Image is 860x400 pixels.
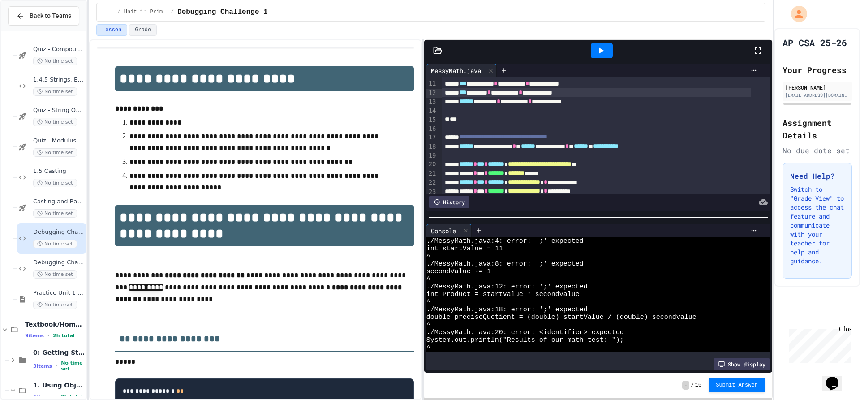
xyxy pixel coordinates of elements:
[61,360,85,372] span: No time set
[426,160,438,169] div: 20
[96,24,127,36] button: Lesson
[714,358,770,370] div: Show display
[426,178,438,187] div: 22
[33,209,77,218] span: No time set
[426,98,438,107] div: 13
[426,253,430,260] span: ^
[782,4,809,24] div: My Account
[786,325,851,363] iframe: chat widget
[785,83,849,91] div: [PERSON_NAME]
[33,240,77,248] span: No time set
[177,7,268,17] span: Debugging Challenge 1
[25,320,85,328] span: Textbook/Homework (CSAwesome)
[33,107,85,114] span: Quiz - String Objects: Concatenation, Literals, and More
[785,92,849,99] div: [EMAIL_ADDRESS][DOMAIN_NAME]
[33,179,77,187] span: No time set
[426,268,491,275] span: secondValue -= 1
[426,142,438,151] div: 18
[426,260,584,268] span: ./MessyMath.java:8: error: ';' expected
[33,381,85,389] span: 1. Using Objects and Methods
[426,336,624,344] span: System.out.println("Results of our math test: ");
[426,224,472,237] div: Console
[33,394,52,400] span: 6 items
[33,270,77,279] span: No time set
[8,6,79,26] button: Back to Teams
[783,116,852,142] h2: Assignment Details
[426,125,438,133] div: 16
[426,107,438,116] div: 14
[682,381,689,390] span: -
[426,79,438,88] div: 11
[429,196,469,208] div: History
[33,198,85,206] span: Casting and Ranges of variables - Quiz
[426,321,430,329] span: ^
[33,137,85,145] span: Quiz - Modulus Review
[691,382,694,389] span: /
[426,283,588,291] span: ./MessyMath.java:12: error: ';' expected
[33,87,77,96] span: No time set
[33,259,85,267] span: Debugging Challenge 2
[426,133,438,142] div: 17
[33,46,85,53] span: Quiz - Compound assignment operators
[426,116,438,125] div: 15
[25,333,44,339] span: 9 items
[426,237,584,245] span: ./MessyMath.java:4: error: ';' expected
[426,226,460,236] div: Console
[426,298,430,306] span: ^
[783,64,852,76] h2: Your Progress
[47,332,49,339] span: •
[104,9,114,16] span: ...
[426,64,497,77] div: MessyMath.java
[426,66,486,75] div: MessyMath.java
[695,382,701,389] span: 10
[33,228,85,236] span: Debugging Challenge 1
[426,291,580,298] span: int Product = startValue * secondvalue
[426,245,503,253] span: int startValue = 11
[124,9,167,16] span: Unit 1: Primitive Types
[117,9,120,16] span: /
[783,145,852,156] div: No due date set
[171,9,174,16] span: /
[33,301,77,309] span: No time set
[33,148,77,157] span: No time set
[790,185,844,266] p: Switch to "Grade View" to access the chat feature and communicate with your teacher for help and ...
[426,314,697,321] span: double preciseQuotient = (double) startValue / (double) secondvalue
[709,378,765,392] button: Submit Answer
[822,364,851,391] iframe: chat widget
[4,4,62,57] div: Chat with us now!Close
[426,151,438,160] div: 19
[426,275,430,283] span: ^
[33,57,77,65] span: No time set
[33,289,85,297] span: Practice Unit 1 Test
[426,306,588,314] span: ./MessyMath.java:18: error: ';' expected
[56,393,57,400] span: •
[33,118,77,126] span: No time set
[33,168,85,175] span: 1.5 Casting
[426,329,624,336] span: ./MessyMath.java:20: error: <identifier> expected
[426,89,438,98] div: 12
[33,363,52,369] span: 3 items
[30,11,71,21] span: Back to Teams
[61,394,83,400] span: 2h total
[790,171,844,181] h3: Need Help?
[426,169,438,178] div: 21
[783,36,847,49] h1: AP CSA 25-26
[33,76,85,84] span: 1.4.5 Strings, Escape Characters, and [PERSON_NAME]
[56,362,57,370] span: •
[426,188,438,197] div: 23
[129,24,157,36] button: Grade
[33,348,85,357] span: 0: Getting Started
[716,382,758,389] span: Submit Answer
[53,333,75,339] span: 2h total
